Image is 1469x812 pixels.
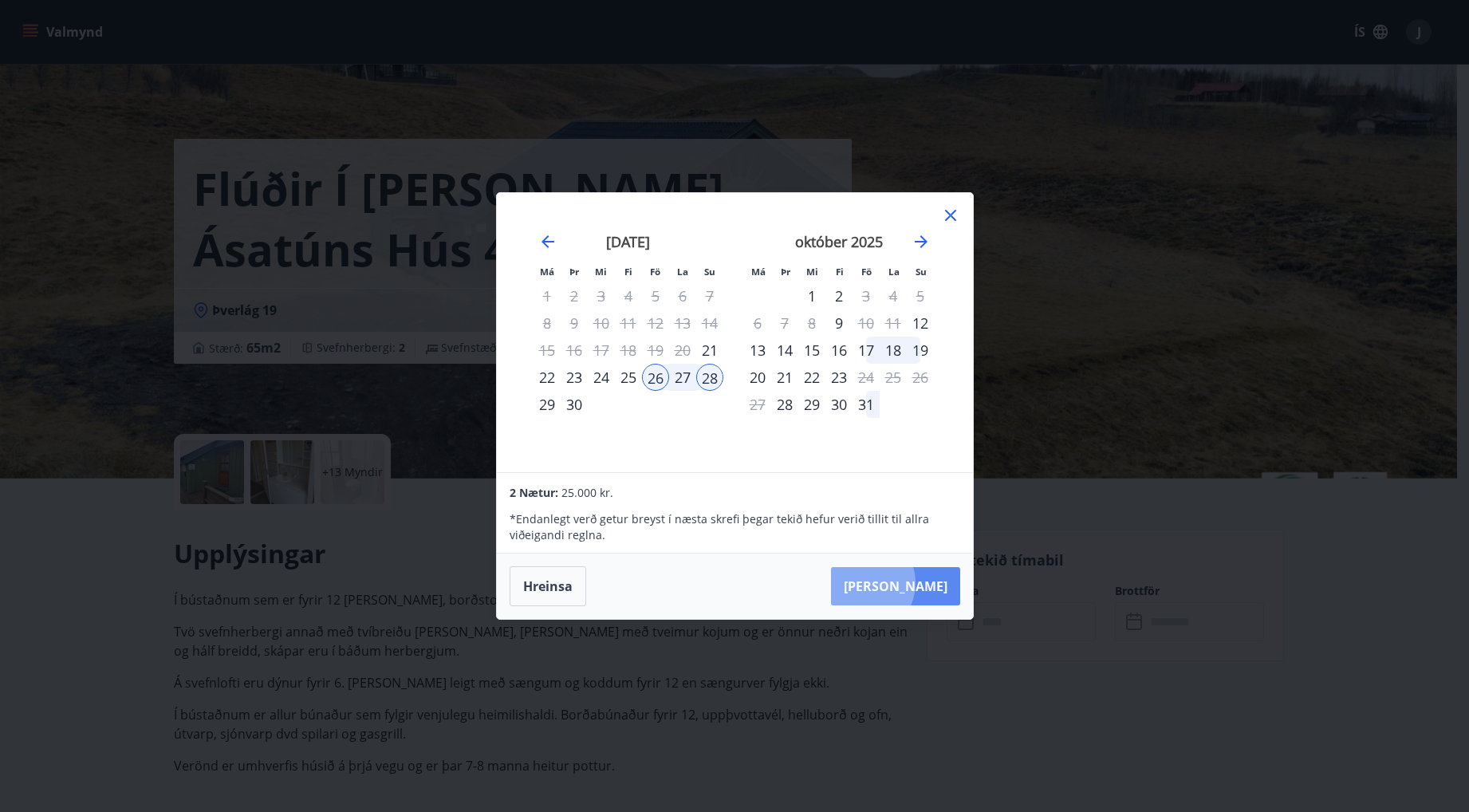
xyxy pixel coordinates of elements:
td: Not available. laugardagur, 6. september 2025 [669,282,696,309]
td: Choose miðvikudagur, 22. október 2025 as your check-in date. It’s available. [798,364,825,391]
strong: [DATE] [606,232,650,251]
td: Not available. sunnudagur, 14. september 2025 [696,309,723,337]
div: 23 [825,364,853,391]
small: Þr [781,266,790,278]
div: 29 [798,391,825,418]
td: Choose mánudagur, 29. september 2025 as your check-in date. It’s available. [534,391,561,418]
td: Not available. föstudagur, 19. september 2025 [642,337,669,364]
div: 2 [825,282,853,309]
td: Choose laugardagur, 18. október 2025 as your check-in date. It’s available. [880,337,907,364]
td: Not available. mánudagur, 27. október 2025 [744,391,771,418]
small: La [888,266,900,278]
small: Má [540,266,554,278]
td: Choose fimmtudagur, 30. október 2025 as your check-in date. It’s available. [825,391,853,418]
td: Choose þriðjudagur, 21. október 2025 as your check-in date. It’s available. [771,364,798,391]
td: Selected. laugardagur, 27. september 2025 [669,364,696,391]
small: Fö [650,266,660,278]
td: Not available. laugardagur, 11. október 2025 [880,309,907,337]
div: Calendar [516,212,954,453]
div: Aðeins innritun í boði [825,309,853,337]
td: Not available. þriðjudagur, 7. október 2025 [771,309,798,337]
div: 22 [534,364,561,391]
td: Choose miðvikudagur, 29. október 2025 as your check-in date. It’s available. [798,391,825,418]
div: Aðeins innritun í boði [907,309,934,337]
p: * Endanlegt verð getur breyst í næsta skrefi þegar tekið hefur verið tillit til allra viðeigandi ... [510,511,959,543]
small: Su [916,266,927,278]
td: Not available. fimmtudagur, 4. september 2025 [615,282,642,309]
td: Not available. laugardagur, 13. september 2025 [669,309,696,337]
div: 23 [561,364,588,391]
td: Choose mánudagur, 13. október 2025 as your check-in date. It’s available. [744,337,771,364]
td: Choose föstudagur, 24. október 2025 as your check-in date. It’s available. [853,364,880,391]
div: Aðeins innritun í boði [771,391,798,418]
div: 17 [853,337,880,364]
small: Mi [806,266,818,278]
td: Choose föstudagur, 10. október 2025 as your check-in date. It’s available. [853,309,880,337]
td: Choose miðvikudagur, 1. október 2025 as your check-in date. It’s available. [798,282,825,309]
td: Choose föstudagur, 17. október 2025 as your check-in date. It’s available. [853,337,880,364]
div: 28 [696,364,723,391]
td: Not available. mánudagur, 8. september 2025 [534,309,561,337]
div: 26 [642,364,669,391]
small: Fö [861,266,872,278]
div: 16 [825,337,853,364]
small: Fi [836,266,844,278]
div: Aðeins innritun í boði [696,337,723,364]
div: Move forward to switch to the next month. [912,232,931,251]
td: Not available. föstudagur, 12. september 2025 [642,309,669,337]
td: Choose föstudagur, 3. október 2025 as your check-in date. It’s available. [853,282,880,309]
small: Má [751,266,766,278]
td: Choose mánudagur, 22. september 2025 as your check-in date. It’s available. [534,364,561,391]
div: Aðeins útritun í boði [853,364,880,391]
td: Not available. miðvikudagur, 3. september 2025 [588,282,615,309]
td: Not available. þriðjudagur, 2. september 2025 [561,282,588,309]
td: Not available. fimmtudagur, 18. september 2025 [615,337,642,364]
td: Not available. laugardagur, 25. október 2025 [880,364,907,391]
div: 19 [907,337,934,364]
td: Not available. þriðjudagur, 9. september 2025 [561,309,588,337]
td: Choose miðvikudagur, 24. september 2025 as your check-in date. It’s available. [588,364,615,391]
td: Not available. miðvikudagur, 10. september 2025 [588,309,615,337]
div: Move backward to switch to the previous month. [538,232,557,251]
td: Selected as end date. sunnudagur, 28. september 2025 [696,364,723,391]
td: Not available. laugardagur, 4. október 2025 [880,282,907,309]
div: 21 [771,364,798,391]
div: 25 [615,364,642,391]
td: Choose þriðjudagur, 30. september 2025 as your check-in date. It’s available. [561,391,588,418]
td: Not available. miðvikudagur, 17. september 2025 [588,337,615,364]
small: La [677,266,688,278]
td: Selected as start date. föstudagur, 26. september 2025 [642,364,669,391]
td: Not available. mánudagur, 6. október 2025 [744,309,771,337]
div: 15 [798,337,825,364]
div: 30 [825,391,853,418]
div: 31 [853,391,880,418]
div: 24 [588,364,615,391]
td: Not available. föstudagur, 5. september 2025 [642,282,669,309]
div: 22 [798,364,825,391]
strong: október 2025 [795,232,883,251]
td: Choose sunnudagur, 12. október 2025 as your check-in date. It’s available. [907,309,934,337]
div: 14 [771,337,798,364]
td: Choose fimmtudagur, 2. október 2025 as your check-in date. It’s available. [825,282,853,309]
td: Choose sunnudagur, 21. september 2025 as your check-in date. It’s available. [696,337,723,364]
div: 20 [744,364,771,391]
td: Not available. sunnudagur, 7. september 2025 [696,282,723,309]
td: Choose mánudagur, 20. október 2025 as your check-in date. It’s available. [744,364,771,391]
div: 30 [561,391,588,418]
td: Not available. miðvikudagur, 8. október 2025 [798,309,825,337]
td: Choose fimmtudagur, 23. október 2025 as your check-in date. It’s available. [825,364,853,391]
span: 25.000 kr. [561,485,613,500]
td: Choose miðvikudagur, 15. október 2025 as your check-in date. It’s available. [798,337,825,364]
td: Not available. mánudagur, 1. september 2025 [534,282,561,309]
div: 29 [534,391,561,418]
small: Þr [569,266,579,278]
div: 18 [880,337,907,364]
td: Not available. þriðjudagur, 16. september 2025 [561,337,588,364]
td: Choose þriðjudagur, 14. október 2025 as your check-in date. It’s available. [771,337,798,364]
small: Fi [624,266,632,278]
button: [PERSON_NAME] [831,567,960,605]
td: Not available. sunnudagur, 26. október 2025 [907,364,934,391]
div: Aðeins útritun í boði [853,309,880,337]
span: 2 Nætur: [510,485,558,500]
small: Mi [595,266,607,278]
